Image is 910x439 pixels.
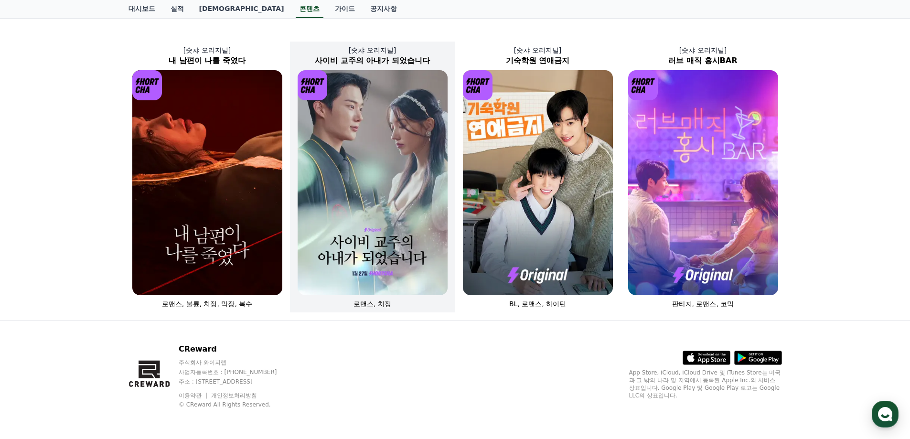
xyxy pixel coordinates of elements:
p: [숏챠 오리지널] [455,45,621,55]
img: [object Object] Logo [298,70,328,100]
a: 홈 [3,303,63,327]
p: CReward [179,343,295,355]
p: App Store, iCloud, iCloud Drive 및 iTunes Store는 미국과 그 밖의 나라 및 지역에서 등록된 Apple Inc.의 서비스 상표입니다. Goo... [629,369,782,399]
img: [object Object] Logo [132,70,162,100]
a: [숏챠 오리지널] 러브 매직 홍시BAR 러브 매직 홍시BAR [object Object] Logo 판타지, 로맨스, 코믹 [621,38,786,316]
span: 대화 [87,318,99,325]
p: [숏챠 오리지널] [290,45,455,55]
span: 설정 [148,317,159,325]
img: [object Object] Logo [463,70,493,100]
a: 개인정보처리방침 [211,392,257,399]
p: 주소 : [STREET_ADDRESS] [179,378,295,385]
h2: 사이비 교주의 아내가 되었습니다 [290,55,455,66]
a: 대화 [63,303,123,327]
p: [숏챠 오리지널] [621,45,786,55]
h2: 기숙학원 연애금지 [455,55,621,66]
p: © CReward All Rights Reserved. [179,401,295,408]
img: 기숙학원 연애금지 [463,70,613,295]
span: BL, 로맨스, 하이틴 [509,300,566,308]
img: 내 남편이 나를 죽였다 [132,70,282,295]
a: 설정 [123,303,183,327]
span: 로맨스, 불륜, 치정, 막장, 복수 [162,300,253,308]
a: [숏챠 오리지널] 내 남편이 나를 죽였다 내 남편이 나를 죽였다 [object Object] Logo 로맨스, 불륜, 치정, 막장, 복수 [125,38,290,316]
h2: 러브 매직 홍시BAR [621,55,786,66]
a: [숏챠 오리지널] 사이비 교주의 아내가 되었습니다 사이비 교주의 아내가 되었습니다 [object Object] Logo 로맨스, 치정 [290,38,455,316]
span: 로맨스, 치정 [353,300,391,308]
a: 이용약관 [179,392,209,399]
img: 러브 매직 홍시BAR [628,70,778,295]
p: 주식회사 와이피랩 [179,359,295,366]
span: 홈 [30,317,36,325]
a: [숏챠 오리지널] 기숙학원 연애금지 기숙학원 연애금지 [object Object] Logo BL, 로맨스, 하이틴 [455,38,621,316]
span: 판타지, 로맨스, 코믹 [672,300,734,308]
p: 사업자등록번호 : [PHONE_NUMBER] [179,368,295,376]
h2: 내 남편이 나를 죽였다 [125,55,290,66]
img: 사이비 교주의 아내가 되었습니다 [298,70,448,295]
p: [숏챠 오리지널] [125,45,290,55]
img: [object Object] Logo [628,70,658,100]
